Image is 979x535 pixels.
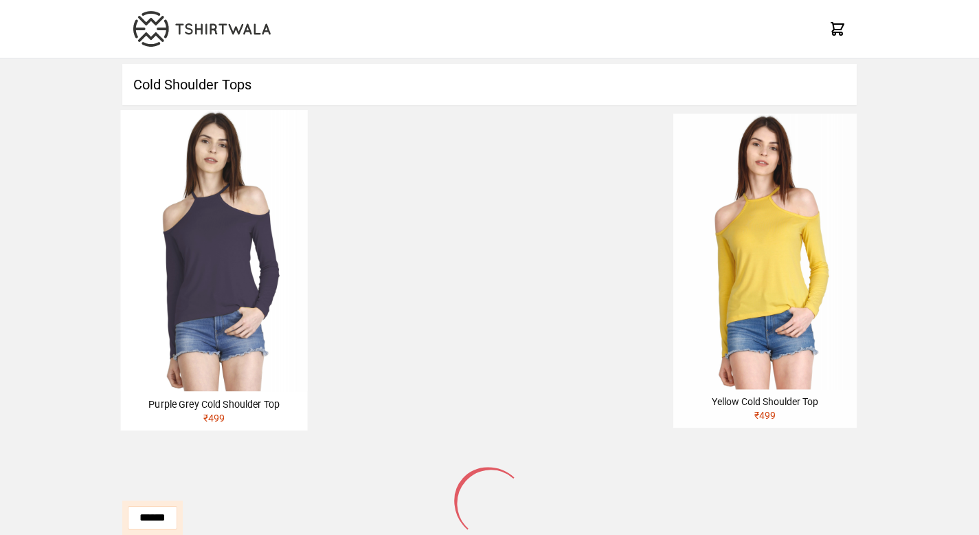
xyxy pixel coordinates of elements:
span: ₹ 499 [203,412,225,423]
h1: Cold Shoulder Tops [122,64,857,105]
a: Purple Grey Cold Shoulder Top₹499 [120,110,308,430]
span: ₹ 499 [754,410,776,421]
img: Cold-shoulder-yellow-top-2-scaled.jpg [673,113,857,389]
div: Yellow Cold Shoulder Top [679,395,851,408]
img: H9A0677_01-blue-scaled.jpg [120,110,308,391]
div: Purple Grey Cold Shoulder Top [126,397,302,411]
img: TW-LOGO-400-104.png [133,11,271,47]
a: Yellow Cold Shoulder Top₹499 [673,113,857,428]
